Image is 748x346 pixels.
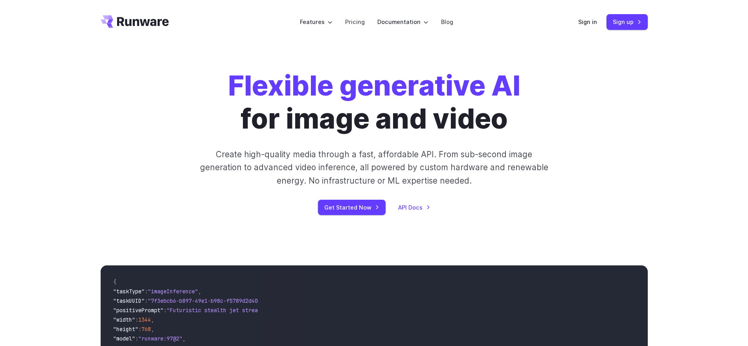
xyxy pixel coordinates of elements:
[441,17,453,26] a: Blog
[300,17,333,26] label: Features
[398,203,430,212] a: API Docs
[135,316,138,323] span: :
[198,288,201,295] span: ,
[606,14,648,29] a: Sign up
[113,326,138,333] span: "height"
[113,297,145,304] span: "taskUUID"
[151,326,154,333] span: ,
[113,288,145,295] span: "taskType"
[318,200,386,215] a: Get Started Now
[145,297,148,304] span: :
[113,307,164,314] span: "positivePrompt"
[377,17,428,26] label: Documentation
[101,15,169,28] a: Go to /
[138,335,182,342] span: "runware:97@2"
[228,69,520,135] h1: for image and video
[182,335,186,342] span: ,
[345,17,365,26] a: Pricing
[113,316,135,323] span: "width"
[151,316,154,323] span: ,
[138,316,151,323] span: 1344
[138,326,142,333] span: :
[135,335,138,342] span: :
[199,148,549,187] p: Create high-quality media through a fast, affordable API. From sub-second image generation to adv...
[164,307,167,314] span: :
[113,278,116,285] span: {
[113,335,135,342] span: "model"
[228,69,520,102] strong: Flexible generative AI
[578,17,597,26] a: Sign in
[167,307,453,314] span: "Futuristic stealth jet streaking through a neon-lit cityscape with glowing purple exhaust"
[148,288,198,295] span: "imageInference"
[142,326,151,333] span: 768
[145,288,148,295] span: :
[148,297,267,304] span: "7f3ebcb6-b897-49e1-b98c-f5789d2d40d7"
